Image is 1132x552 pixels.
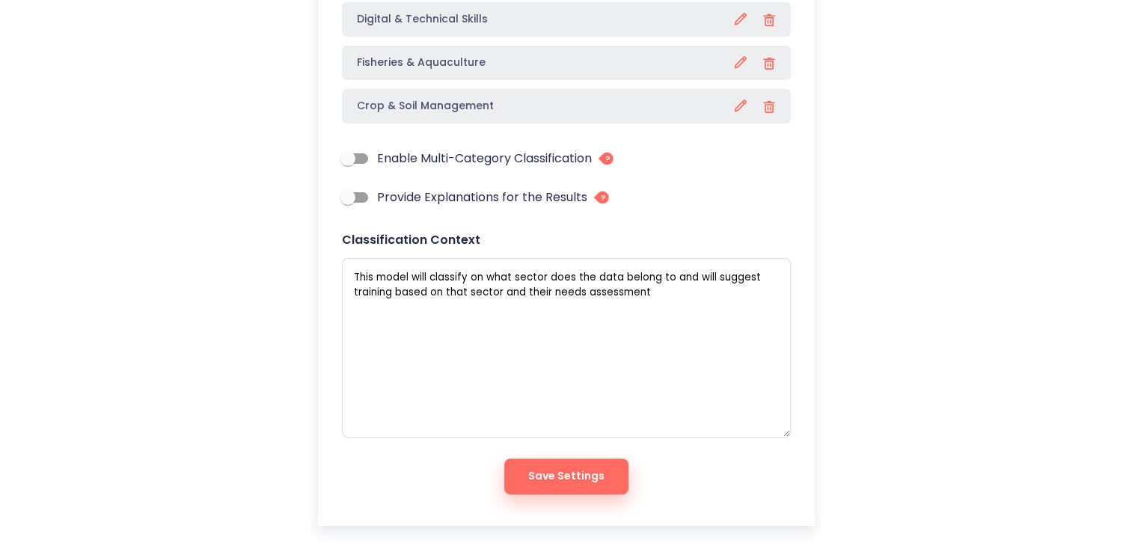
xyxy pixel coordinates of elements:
button: Edit [730,9,750,29]
span: Provide Explanations for the Results [377,188,587,206]
button: Remove [756,50,782,76]
textarea: This model will classify on what sector does the data belong to and will suggest training based o... [342,258,791,438]
h4: Classification Context [342,233,791,248]
button: Remove [756,93,782,119]
button: Remove [756,7,782,32]
tspan: ? [605,153,610,165]
button: Edit [730,96,750,116]
tspan: ? [600,191,605,203]
button: Save Settings [504,459,628,494]
button: Edit [730,52,750,73]
h4: Fisheries & Aquaculture [357,56,724,69]
h4: Crop & Soil Management [357,99,724,112]
h4: Digital & Technical Skills [357,13,724,25]
span: Enable Multi-Category Classification [377,150,592,168]
span: Save Settings [528,467,605,485]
